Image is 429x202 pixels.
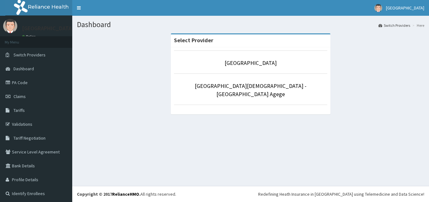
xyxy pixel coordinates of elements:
[411,23,424,28] li: Here
[386,5,424,11] span: [GEOGRAPHIC_DATA]
[77,20,424,29] h1: Dashboard
[14,94,26,99] span: Claims
[258,191,424,197] div: Redefining Heath Insurance in [GEOGRAPHIC_DATA] using Telemedicine and Data Science!
[112,191,139,197] a: RelianceHMO
[14,107,25,113] span: Tariffs
[378,23,410,28] a: Switch Providers
[77,191,140,197] strong: Copyright © 2017 .
[3,19,17,33] img: User Image
[374,4,382,12] img: User Image
[14,52,46,58] span: Switch Providers
[225,59,277,66] a: [GEOGRAPHIC_DATA]
[14,135,46,141] span: Tariff Negotiation
[14,66,34,72] span: Dashboard
[174,37,213,44] strong: Select Provider
[72,186,429,202] footer: All rights reserved.
[22,26,74,31] p: [GEOGRAPHIC_DATA]
[22,34,37,39] a: Online
[195,82,307,98] a: [GEOGRAPHIC_DATA][DEMOGRAPHIC_DATA] - [GEOGRAPHIC_DATA] Agege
